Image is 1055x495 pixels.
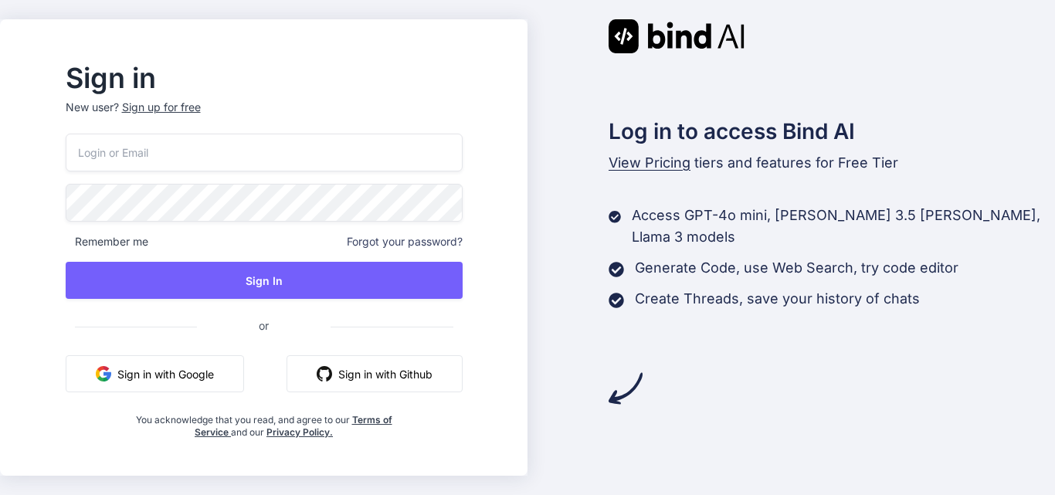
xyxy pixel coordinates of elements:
[609,154,690,171] span: View Pricing
[195,414,392,438] a: Terms of Service
[609,115,1055,147] h2: Log in to access Bind AI
[131,405,396,439] div: You acknowledge that you read, and agree to our and our
[609,371,643,405] img: arrow
[122,100,201,115] div: Sign up for free
[66,134,463,171] input: Login or Email
[635,288,920,310] p: Create Threads, save your history of chats
[66,234,148,249] span: Remember me
[197,307,331,344] span: or
[635,257,958,279] p: Generate Code, use Web Search, try code editor
[66,100,463,134] p: New user?
[96,366,111,381] img: google
[287,355,463,392] button: Sign in with Github
[317,366,332,381] img: github
[66,355,244,392] button: Sign in with Google
[609,19,745,53] img: Bind AI logo
[66,262,463,299] button: Sign In
[266,426,333,438] a: Privacy Policy.
[347,234,463,249] span: Forgot your password?
[66,66,463,90] h2: Sign in
[609,152,1055,174] p: tiers and features for Free Tier
[632,205,1055,248] p: Access GPT-4o mini, [PERSON_NAME] 3.5 [PERSON_NAME], Llama 3 models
